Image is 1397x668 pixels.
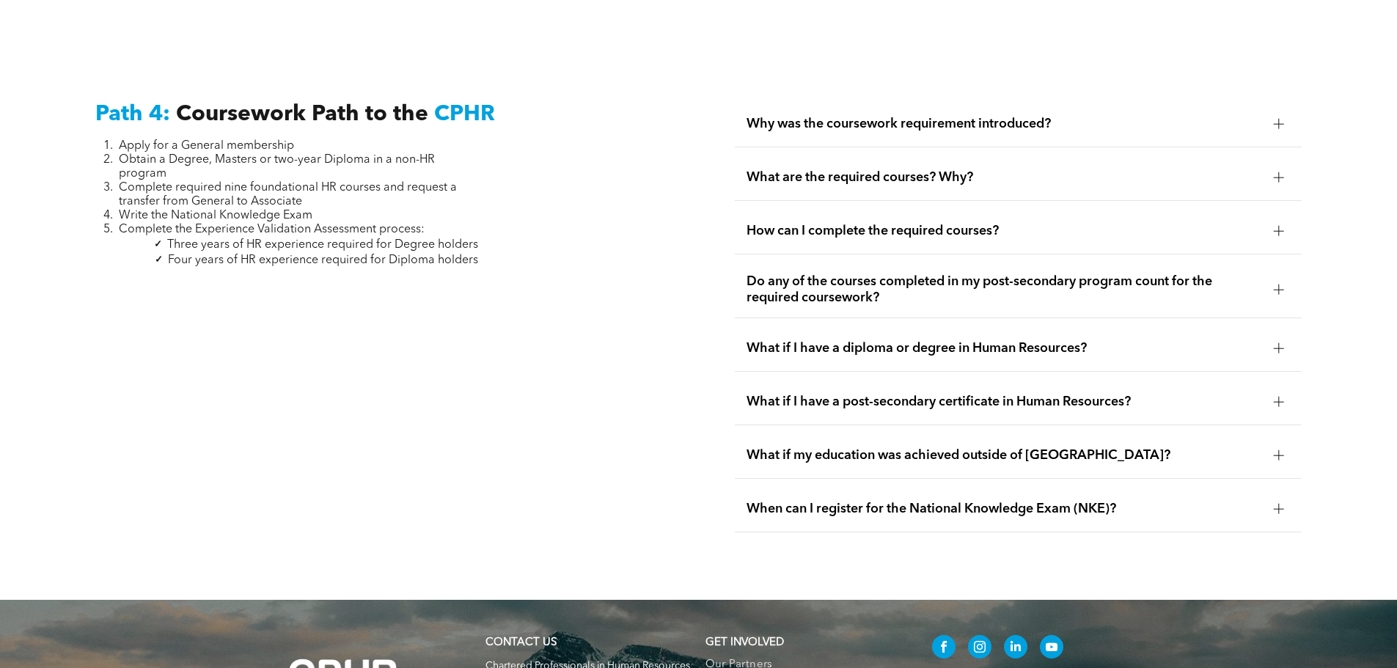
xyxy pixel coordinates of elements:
span: Three years of HR experience required for Degree holders [167,239,478,251]
span: What if my education was achieved outside of [GEOGRAPHIC_DATA]? [747,447,1262,463]
span: Four years of HR experience required for Diploma holders [168,254,478,266]
span: Apply for a General membership [119,140,294,152]
span: Coursework Path to the [176,103,428,125]
span: What if I have a diploma or degree in Human Resources? [747,340,1262,356]
span: GET INVOLVED [705,637,784,648]
span: How can I complete the required courses? [747,223,1262,239]
a: instagram [968,635,991,662]
span: CPHR [434,103,495,125]
span: Complete required nine foundational HR courses and request a transfer from General to Associate [119,182,457,208]
a: facebook [932,635,956,662]
a: CONTACT US [485,637,557,648]
span: Write the National Knowledge Exam [119,210,312,221]
span: When can I register for the National Knowledge Exam (NKE)? [747,501,1262,517]
a: linkedin [1004,635,1027,662]
span: Path 4: [95,103,170,125]
span: Obtain a Degree, Masters or two-year Diploma in a non-HR program [119,154,435,180]
a: youtube [1040,635,1063,662]
span: What are the required courses? Why? [747,169,1262,186]
span: Complete the Experience Validation Assessment process: [119,224,425,235]
span: Do any of the courses completed in my post-secondary program count for the required coursework? [747,274,1262,306]
span: What if I have a post-secondary certificate in Human Resources? [747,394,1262,410]
span: Why was the coursework requirement introduced? [747,116,1262,132]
